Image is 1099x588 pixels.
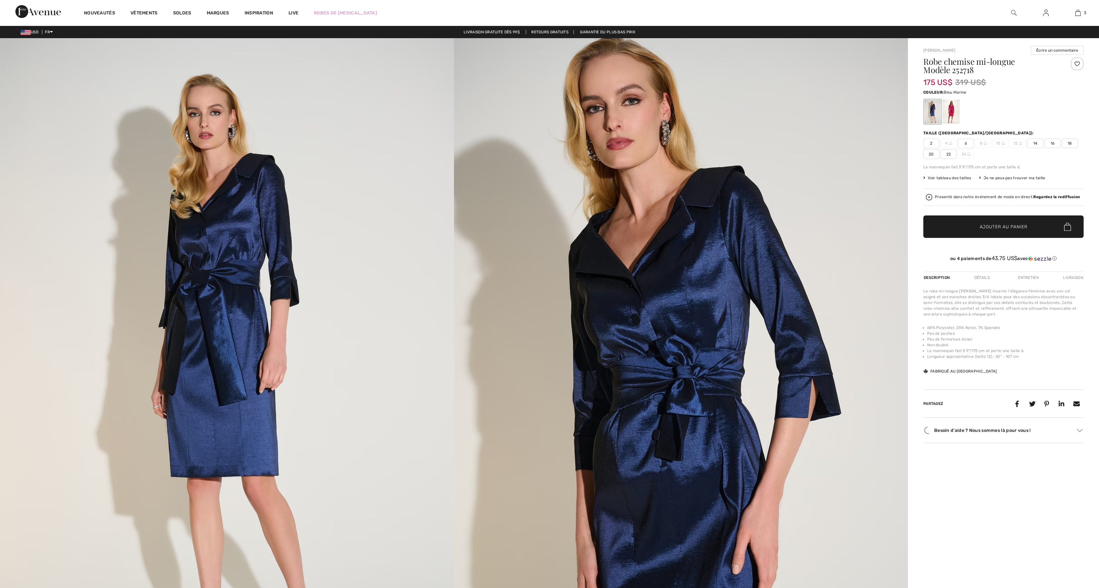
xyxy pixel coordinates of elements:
[958,149,974,159] span: 24
[923,57,1057,74] h1: Robe chemise mi-longue Modèle 252718
[575,30,641,34] a: Garantie du plus bas prix
[245,10,273,17] span: Inspiration
[289,10,298,16] a: Live
[1043,9,1049,17] img: Mes infos
[1028,256,1051,262] img: Sezzle
[958,139,974,148] span: 6
[207,10,229,17] a: Marques
[923,255,1084,264] div: ou 4 paiements de43.75 US$avecSezzle Cliquez pour en savoir plus sur Sezzle
[21,30,41,34] span: USD
[955,77,986,88] span: 319 US$
[927,325,1084,331] li: 68% Polyester, 25% Nylon, 7% Spandex
[526,30,574,34] a: Retours gratuits
[923,215,1084,238] button: Ajouter au panier
[1038,9,1054,17] a: Se connecter
[980,223,1028,230] span: Ajouter au panier
[1084,10,1086,16] span: 3
[1031,46,1084,55] button: Écrire un commentaire
[84,10,115,17] a: Nouveautés
[927,348,1084,354] li: Le mannequin fait 5'9"/175 cm et porte une taille 6.
[1044,139,1061,148] span: 16
[923,255,1084,262] div: ou 4 paiements de avec
[993,139,1009,148] span: 10
[923,149,939,159] span: 20
[967,153,970,156] img: ring-m.svg
[926,194,932,200] img: Regardez la rediffusion
[927,336,1084,342] li: Pas de fermeture éclair
[21,30,31,35] img: US Dollar
[923,425,1084,435] div: Besoin d'aide ? Nous sommes là pour vous !
[949,142,952,145] img: ring-m.svg
[1011,9,1017,17] img: recherche
[923,130,1035,136] div: Taille ([GEOGRAPHIC_DATA]/[GEOGRAPHIC_DATA]):
[173,10,191,17] a: Soldes
[923,90,944,95] span: Couleur:
[979,175,1045,181] div: Je ne peux pas trouver ma taille
[923,139,939,148] span: 2
[15,5,61,18] img: 1ère Avenue
[1002,142,1005,145] img: ring-m.svg
[927,354,1084,359] li: Longueur approximative (taille 12) : 42" - 107 cm
[1061,272,1084,283] div: Livraison
[1062,139,1078,148] span: 18
[923,48,955,53] a: [PERSON_NAME]
[1062,9,1094,17] a: 3
[130,10,158,17] a: Vêtements
[458,30,525,34] a: Livraison gratuite dès 99$
[984,142,987,145] img: ring-m.svg
[975,139,991,148] span: 8
[923,175,971,181] span: Voir tableau des tailles
[1033,195,1080,199] strong: Regardez la rediffusion
[927,342,1084,348] li: Non doublé
[935,195,1080,199] div: Presenté dans notre événement de mode en direct.
[923,368,997,374] div: Fabriqué au [GEOGRAPHIC_DATA]
[314,10,377,16] a: Robes de [MEDICAL_DATA]
[923,288,1084,317] div: La robe mi-longue [PERSON_NAME] incarne l'élégance féminine avec son col soigné et ses manches dr...
[923,401,943,406] span: Partagez
[969,272,995,283] div: Détails
[941,139,957,148] span: 4
[1064,223,1071,231] img: Bag.svg
[45,30,53,34] span: FR
[924,100,941,124] div: Bleu Marine
[923,71,952,87] span: 175 US$
[1019,142,1022,145] img: ring-m.svg
[1012,272,1044,283] div: Entretien
[944,90,966,95] span: Bleu Marine
[1010,139,1026,148] span: 12
[927,331,1084,336] li: Pas de poches
[1027,139,1043,148] span: 14
[941,149,957,159] span: 22
[1077,429,1083,432] img: Arrow2.svg
[992,255,1018,261] span: 43.75 US$
[923,272,951,283] div: Description
[1075,9,1081,17] img: Mon panier
[923,164,1084,170] div: Le mannequin fait 5'9"/175 cm et porte une taille 6.
[943,100,960,124] div: Geranium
